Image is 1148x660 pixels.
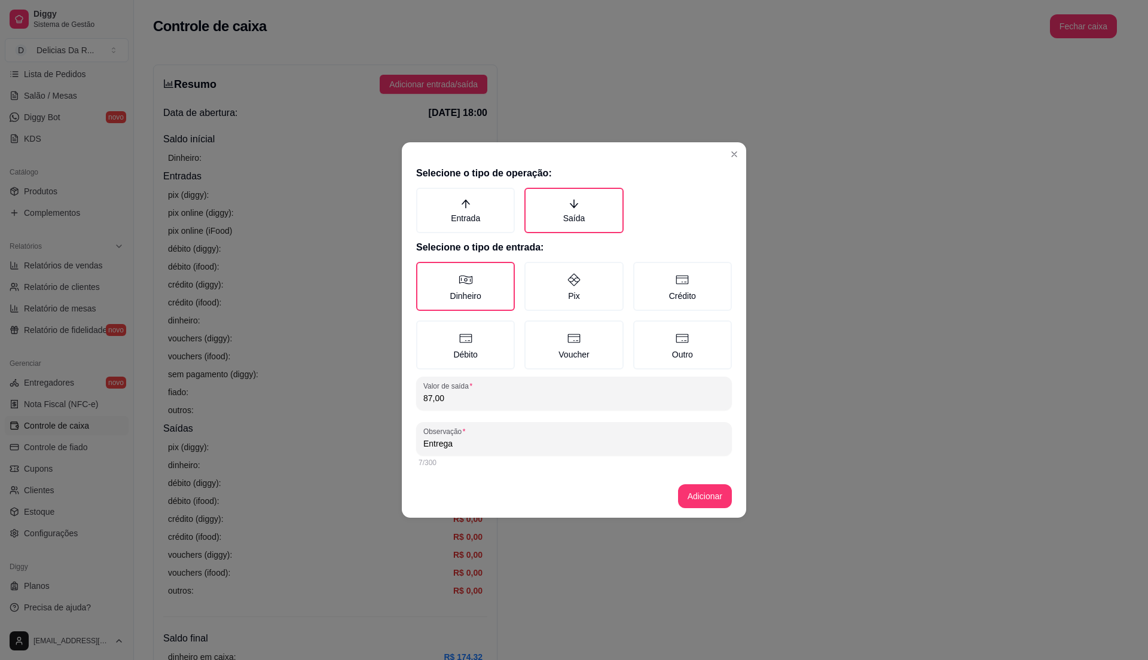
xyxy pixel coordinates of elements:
label: Voucher [524,320,623,369]
input: Valor de saída [423,392,725,404]
label: Crédito [633,262,732,311]
label: Entrada [416,188,515,233]
input: Observação [423,438,725,450]
label: Outro [633,320,732,369]
label: Valor de saída [423,381,477,391]
h2: Selecione o tipo de operação: [416,166,732,181]
div: 7/300 [419,458,729,467]
label: Saída [524,188,623,233]
label: Observação [423,426,469,436]
label: Débito [416,320,515,369]
label: Pix [524,262,623,311]
label: Dinheiro [416,262,515,311]
span: arrow-down [569,198,579,209]
span: arrow-up [460,198,471,209]
button: Adicionar [678,484,732,508]
h2: Selecione o tipo de entrada: [416,240,732,255]
button: Close [725,145,744,164]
